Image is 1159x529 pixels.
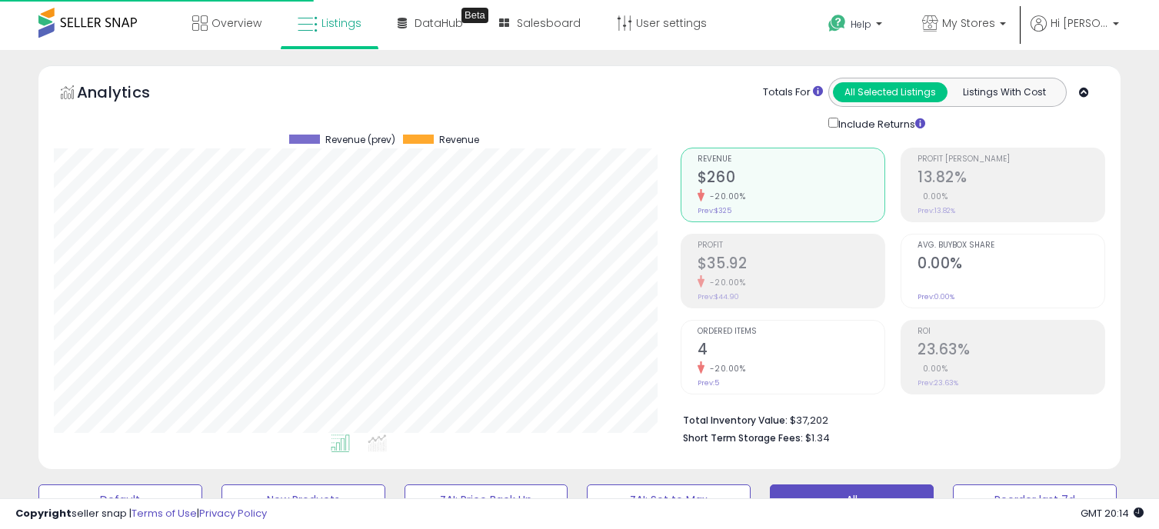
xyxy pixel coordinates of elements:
div: Tooltip anchor [461,8,488,23]
button: Listings With Cost [947,82,1061,102]
span: Salesboard [517,15,581,31]
span: Listings [321,15,361,31]
h2: $260 [698,168,884,189]
a: Terms of Use [132,506,197,521]
span: Profit [PERSON_NAME] [918,155,1104,164]
small: -20.00% [704,277,746,288]
span: Revenue [439,135,479,145]
small: Prev: 5 [698,378,719,388]
button: All Selected Listings [833,82,948,102]
a: Help [816,2,898,50]
b: Total Inventory Value: [683,414,788,427]
span: Revenue (prev) [325,135,395,145]
div: Include Returns [817,115,944,132]
small: Prev: 23.63% [918,378,958,388]
span: Hi [PERSON_NAME] [1051,15,1108,31]
small: 0.00% [918,363,948,374]
span: Revenue [698,155,884,164]
span: Profit [698,241,884,250]
h2: 4 [698,341,884,361]
span: Help [851,18,871,31]
b: Short Term Storage Fees: [683,431,803,444]
span: My Stores [942,15,995,31]
span: DataHub [415,15,463,31]
span: $1.34 [805,431,830,445]
small: -20.00% [704,191,746,202]
small: Prev: $325 [698,206,731,215]
div: Totals For [763,85,823,100]
small: Prev: 0.00% [918,292,954,301]
span: Ordered Items [698,328,884,336]
h2: 0.00% [918,255,1104,275]
small: Prev: $44.90 [698,292,739,301]
h5: Analytics [77,82,180,107]
i: Get Help [828,14,847,33]
small: Prev: 13.82% [918,206,955,215]
div: seller snap | | [15,507,267,521]
span: Avg. Buybox Share [918,241,1104,250]
span: Overview [211,15,261,31]
h2: 23.63% [918,341,1104,361]
h2: 13.82% [918,168,1104,189]
h2: $35.92 [698,255,884,275]
a: Privacy Policy [199,506,267,521]
span: 2025-09-11 20:14 GMT [1081,506,1144,521]
small: -20.00% [704,363,746,374]
span: ROI [918,328,1104,336]
small: 0.00% [918,191,948,202]
strong: Copyright [15,506,72,521]
li: $37,202 [683,410,1094,428]
a: Hi [PERSON_NAME] [1031,15,1119,50]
